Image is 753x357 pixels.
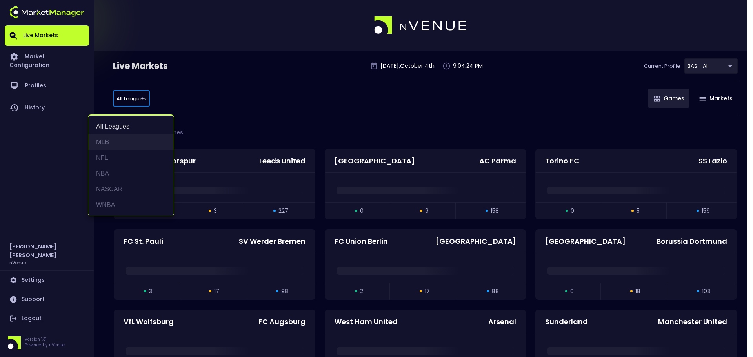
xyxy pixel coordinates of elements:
li: NFL [88,150,174,166]
li: NASCAR [88,181,174,197]
li: WNBA [88,197,174,213]
li: MLB [88,134,174,150]
li: NBA [88,166,174,181]
li: All Leagues [88,119,174,134]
